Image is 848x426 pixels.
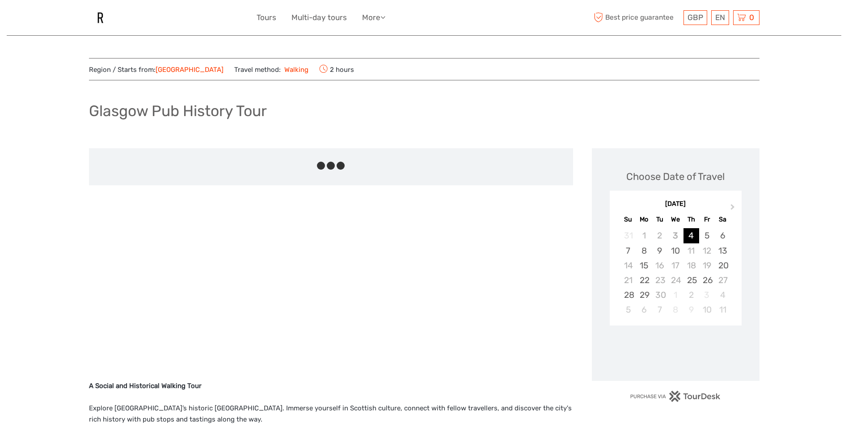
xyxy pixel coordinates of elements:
div: Tu [652,213,667,226]
div: Choose Sunday, September 7th, 2025 [620,243,636,258]
div: Not available Saturday, September 27th, 2025 [715,273,730,288]
div: Not available Friday, September 12th, 2025 [699,243,715,258]
span: 2 hours [319,63,354,75]
div: Fr [699,213,715,226]
a: Tours [257,11,276,24]
div: Th [683,213,699,226]
span: Best price guarantee [592,10,681,25]
div: Not available Sunday, August 31st, 2025 [620,228,636,243]
div: Not available Thursday, October 9th, 2025 [683,302,699,317]
div: Choose Monday, September 29th, 2025 [636,288,652,302]
button: Next Month [726,202,741,216]
span: Travel method: [234,63,309,75]
div: Not available Monday, September 1st, 2025 [636,228,652,243]
div: Choose Tuesday, October 7th, 2025 [652,302,667,317]
div: Not available Wednesday, October 8th, 2025 [667,302,683,317]
div: Choose Monday, September 15th, 2025 [636,258,652,273]
span: GBP [688,13,703,22]
span: Explore [GEOGRAPHIC_DATA]’s historic [GEOGRAPHIC_DATA]. Immerse yourself in Scottish culture, con... [89,404,572,424]
div: Not available Thursday, September 18th, 2025 [683,258,699,273]
div: Not available Wednesday, September 17th, 2025 [667,258,683,273]
div: Choose Friday, September 26th, 2025 [699,273,715,288]
a: Multi-day tours [291,11,347,24]
a: More [362,11,385,24]
div: Not available Tuesday, September 30th, 2025 [652,288,667,302]
div: Choose Saturday, September 6th, 2025 [715,228,730,243]
div: Not available Friday, October 3rd, 2025 [699,288,715,302]
div: Choose Thursday, October 2nd, 2025 [683,288,699,302]
div: Choose Monday, September 22nd, 2025 [636,273,652,288]
div: EN [711,10,729,25]
a: Walking [281,66,309,74]
div: Choose Sunday, September 28th, 2025 [620,288,636,302]
div: Choose Thursday, September 4th, 2025 [683,228,699,243]
div: Choose Date of Travel [626,170,725,184]
div: Not available Tuesday, September 16th, 2025 [652,258,667,273]
span: Region / Starts from: [89,65,224,75]
div: Not available Wednesday, September 3rd, 2025 [667,228,683,243]
div: Choose Tuesday, September 9th, 2025 [652,243,667,258]
div: Choose Wednesday, September 10th, 2025 [667,243,683,258]
div: Not available Tuesday, September 23rd, 2025 [652,273,667,288]
div: Not available Sunday, September 21st, 2025 [620,273,636,288]
div: Mo [636,213,652,226]
div: Sa [715,213,730,226]
div: month 2025-09 [612,228,738,317]
img: Revolver Hostel [89,7,111,29]
div: Su [620,213,636,226]
a: [GEOGRAPHIC_DATA] [156,66,224,74]
strong: A Social and Historical Walking Tour [89,382,202,390]
h1: Glasgow Pub History Tour [89,102,267,120]
div: Not available Friday, September 19th, 2025 [699,258,715,273]
div: Not available Wednesday, October 1st, 2025 [667,288,683,302]
div: Choose Friday, October 10th, 2025 [699,302,715,317]
div: Loading... [673,349,679,355]
div: Not available Sunday, September 14th, 2025 [620,258,636,273]
div: Not available Tuesday, September 2nd, 2025 [652,228,667,243]
div: Choose Saturday, September 20th, 2025 [715,258,730,273]
div: Not available Wednesday, September 24th, 2025 [667,273,683,288]
div: Choose Monday, September 8th, 2025 [636,243,652,258]
div: Choose Saturday, October 4th, 2025 [715,288,730,302]
div: Choose Saturday, October 11th, 2025 [715,302,730,317]
div: Choose Sunday, October 5th, 2025 [620,302,636,317]
span: 0 [748,13,755,22]
div: Choose Friday, September 5th, 2025 [699,228,715,243]
div: Choose Saturday, September 13th, 2025 [715,243,730,258]
div: Not available Thursday, September 11th, 2025 [683,243,699,258]
div: [DATE] [610,200,742,209]
div: Choose Thursday, September 25th, 2025 [683,273,699,288]
img: PurchaseViaTourDesk.png [630,391,721,402]
div: We [667,213,683,226]
div: Choose Monday, October 6th, 2025 [636,302,652,317]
